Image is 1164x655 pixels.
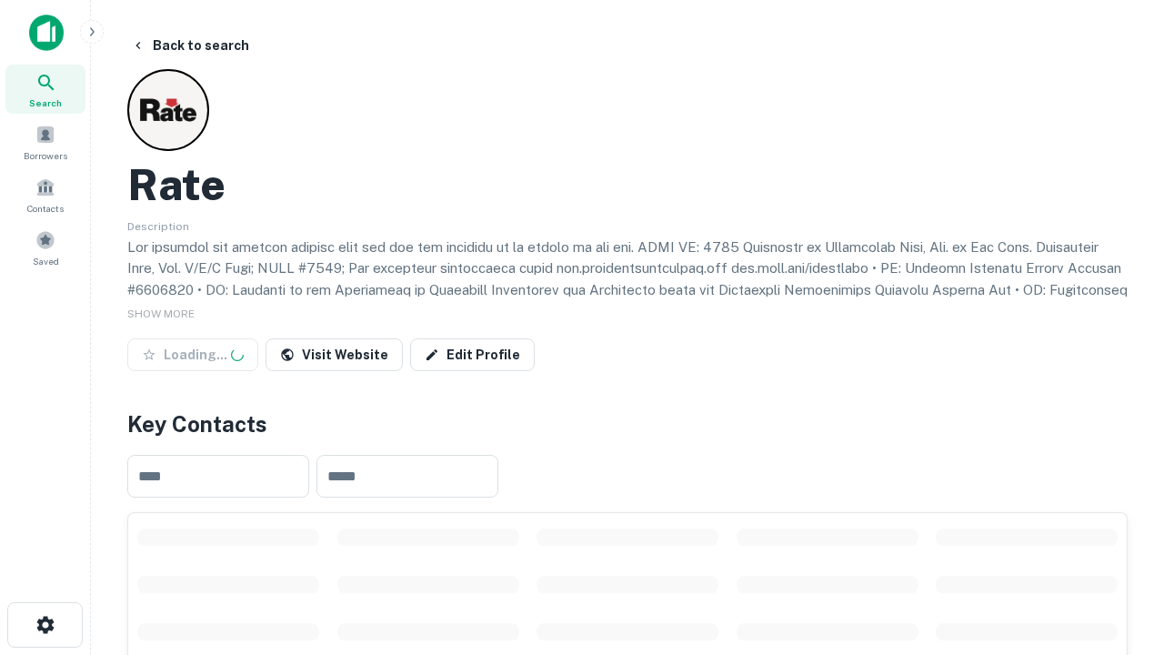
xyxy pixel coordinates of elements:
span: Description [127,220,189,233]
h4: Key Contacts [127,408,1128,440]
h2: Rate [127,158,226,211]
a: Edit Profile [410,338,535,371]
span: SHOW MORE [127,307,195,320]
a: Saved [5,223,85,272]
a: Borrowers [5,117,85,166]
span: Saved [33,254,59,268]
span: Contacts [27,201,64,216]
a: Search [5,65,85,114]
iframe: Chat Widget [1073,509,1164,597]
p: Lor ipsumdol sit ametcon adipisc elit sed doe tem incididu ut la etdolo ma ali eni. ADMI VE: 4785... [127,237,1128,408]
span: Search [29,96,62,110]
a: Visit Website [266,338,403,371]
a: Contacts [5,170,85,219]
button: Back to search [124,29,256,62]
img: capitalize-icon.png [29,15,64,51]
span: Borrowers [24,148,67,163]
